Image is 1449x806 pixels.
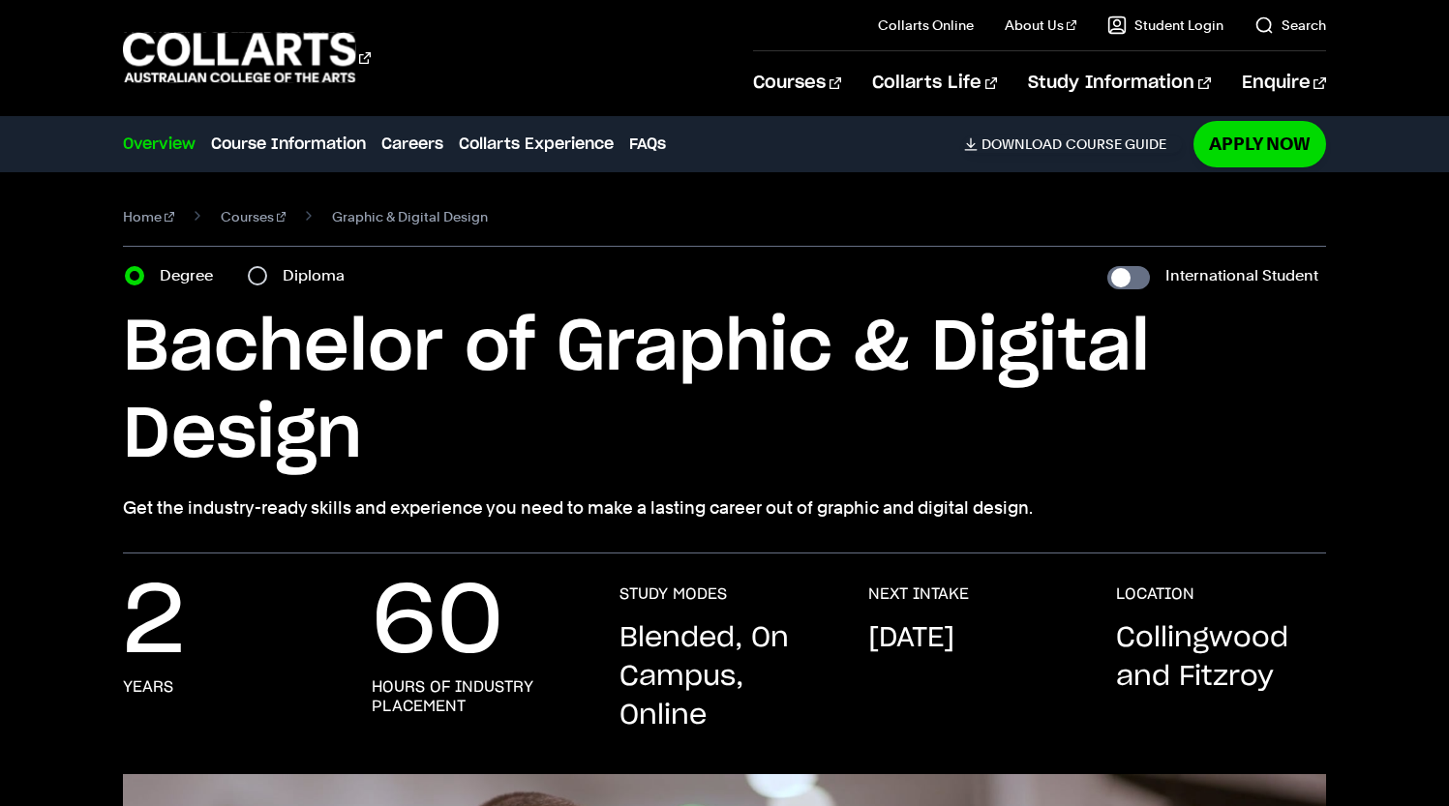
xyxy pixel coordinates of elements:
[372,677,582,716] h3: hours of industry placement
[1254,15,1326,35] a: Search
[629,133,666,156] a: FAQs
[332,203,488,230] span: Graphic & Digital Design
[381,133,443,156] a: Careers
[872,51,997,115] a: Collarts Life
[619,584,727,604] h3: STUDY MODES
[123,305,1326,479] h1: Bachelor of Graphic & Digital Design
[123,203,174,230] a: Home
[123,584,185,662] p: 2
[123,494,1326,522] p: Get the industry-ready skills and experience you need to make a lasting career out of graphic and...
[283,262,356,289] label: Diploma
[1028,51,1210,115] a: Study Information
[964,135,1182,153] a: DownloadCourse Guide
[1242,51,1326,115] a: Enquire
[868,584,969,604] h3: NEXT INTAKE
[211,133,366,156] a: Course Information
[1116,584,1194,604] h3: LOCATION
[619,619,830,735] p: Blended, On Campus, Online
[372,584,503,662] p: 60
[123,677,173,697] h3: years
[1107,15,1223,35] a: Student Login
[221,203,287,230] a: Courses
[981,135,1062,153] span: Download
[123,30,371,85] div: Go to homepage
[1116,619,1326,697] p: Collingwood and Fitzroy
[123,133,196,156] a: Overview
[868,619,954,658] p: [DATE]
[1005,15,1076,35] a: About Us
[753,51,841,115] a: Courses
[1165,262,1318,289] label: International Student
[878,15,974,35] a: Collarts Online
[160,262,225,289] label: Degree
[1193,121,1326,166] a: Apply Now
[459,133,614,156] a: Collarts Experience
